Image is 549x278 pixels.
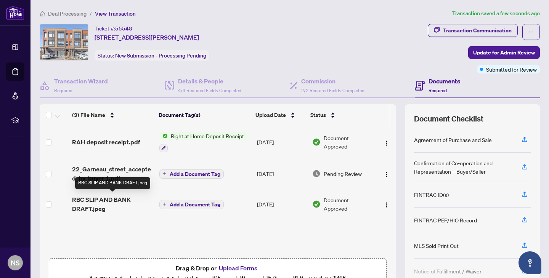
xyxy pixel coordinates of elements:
td: [DATE] [254,158,310,189]
span: Document Approved [324,134,374,150]
span: New Submission - Processing Pending [115,52,206,59]
span: plus [163,172,167,176]
button: Add a Document Tag [159,200,224,209]
span: 55548 [115,25,132,32]
span: plus [163,202,167,206]
td: [DATE] [254,126,310,158]
span: Right at Home Deposit Receipt [168,132,247,140]
div: FINTRAC PEP/HIO Record [414,216,477,224]
span: Submitted for Review [486,65,537,73]
span: 4/4 Required Fields Completed [178,88,241,93]
img: Document Status [312,169,321,178]
img: Logo [384,202,390,208]
button: Add a Document Tag [159,169,224,179]
span: NS [11,257,20,268]
span: Status [310,111,326,119]
td: [DATE] [254,189,310,219]
span: Upload Date [255,111,286,119]
span: View Transaction [95,10,136,17]
div: Agreement of Purchase and Sale [414,136,492,144]
button: Transaction Communication [428,24,518,37]
span: ellipsis [528,29,534,35]
div: RBC SLIP AND BANK DRAFT.jpeg [75,177,150,189]
button: Upload Forms [217,263,260,273]
img: Document Status [312,200,321,208]
img: logo [6,6,24,20]
span: Required [54,88,72,93]
span: Deal Processing [48,10,87,17]
button: Update for Admin Review [468,46,540,59]
button: Logo [380,168,393,180]
span: 2/2 Required Fields Completed [301,88,364,93]
th: Document Tag(s) [156,104,252,126]
img: Status Icon [159,132,168,140]
span: Update for Admin Review [473,46,535,59]
li: / [90,9,92,18]
div: Transaction Communication [443,24,512,37]
th: (3) File Name [69,104,156,126]
div: FINTRAC ID(s) [414,190,449,199]
h4: Documents [429,77,460,86]
button: Logo [380,198,393,210]
th: Status [307,104,374,126]
span: Add a Document Tag [170,171,220,177]
button: Status IconRight at Home Deposit Receipt [159,132,247,152]
div: MLS Sold Print Out [414,241,459,250]
span: RBC SLIP AND BANK DRAFT.jpeg [72,195,153,213]
div: Notice of Fulfillment / Waiver [414,267,482,275]
img: Logo [384,171,390,177]
span: Document Approved [324,196,374,212]
span: Add a Document Tag [170,202,220,207]
div: Ticket #: [95,24,132,33]
h4: Commission [301,77,364,86]
span: 22_Garneau_street_accepted_by_buyer 1.pdf [72,165,153,183]
button: Open asap [518,251,541,274]
span: [STREET_ADDRESS][PERSON_NAME] [95,33,199,42]
span: Pending Review [324,169,362,178]
h4: Details & People [178,77,241,86]
div: Status: [95,50,209,61]
article: Transaction saved a few seconds ago [452,9,540,18]
img: IMG-N12367505_1.jpg [40,24,88,60]
th: Upload Date [252,104,308,126]
button: Add a Document Tag [159,169,224,179]
div: Confirmation of Co-operation and Representation—Buyer/Seller [414,159,512,176]
span: Required [429,88,447,93]
span: Drag & Drop or [176,263,260,273]
button: Add a Document Tag [159,199,224,209]
img: Document Status [312,138,321,146]
span: Document Checklist [414,113,483,124]
button: Logo [380,136,393,148]
img: Logo [384,140,390,146]
span: RAH deposit receipt.pdf [72,137,140,147]
span: home [40,11,45,16]
span: (3) File Name [72,111,105,119]
h4: Transaction Wizard [54,77,108,86]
